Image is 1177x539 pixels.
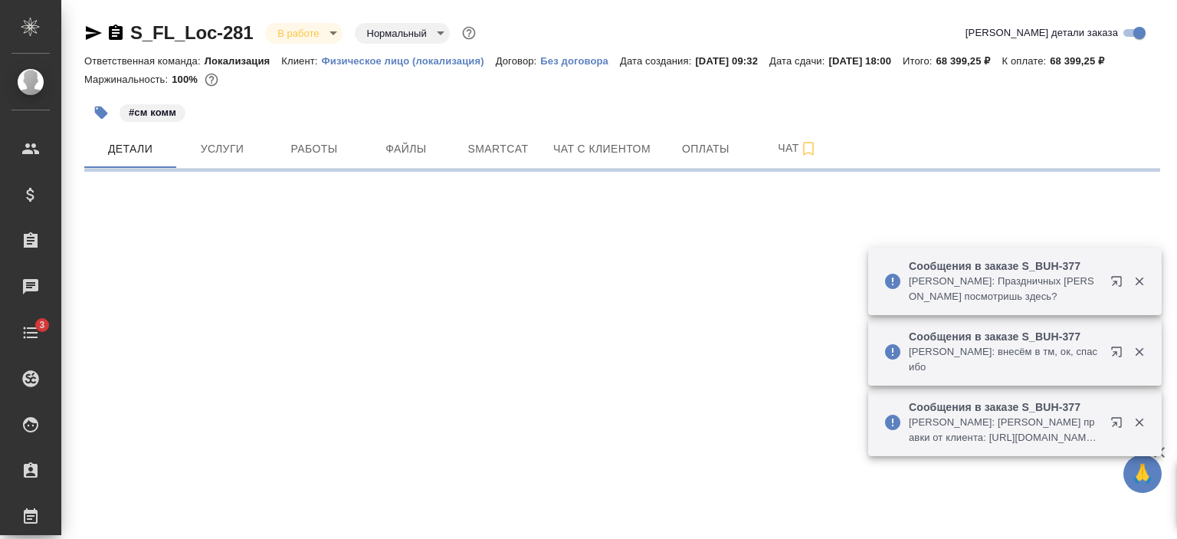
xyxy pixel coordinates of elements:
p: Ответственная команда: [84,55,205,67]
p: Сообщения в заказе S_BUH-377 [909,258,1100,274]
p: К оплате: [1002,55,1050,67]
span: Чат с клиентом [553,140,651,159]
a: 3 [4,314,57,352]
button: Нормальный [362,27,431,40]
p: [DATE] 09:32 [695,55,769,67]
button: Скопировать ссылку [107,24,125,42]
span: 3 [30,317,54,333]
p: Сообщения в заказе S_BUH-377 [909,399,1100,415]
button: 0.00 RUB; [202,70,221,90]
p: Без договора [540,55,620,67]
p: [PERSON_NAME]: [PERSON_NAME] правки от клиента: [URL][DOMAIN_NAME] правки в режиме рецензирования... [909,415,1100,445]
a: Без договора [540,54,620,67]
div: В работе [355,23,450,44]
p: [PERSON_NAME]: внесём в тм, ок, спасибо [909,344,1100,375]
span: [PERSON_NAME] детали заказа [966,25,1118,41]
span: Smartcat [461,140,535,159]
p: Маржинальность: [84,74,172,85]
svg: Подписаться [799,140,818,158]
span: Услуги [185,140,259,159]
a: Физическое лицо (локализация) [322,54,496,67]
button: Добавить тэг [84,96,118,130]
button: Открыть в новой вкладке [1101,337,1138,373]
span: Оплаты [669,140,743,159]
button: Закрыть [1123,274,1155,288]
p: #см комм [129,105,176,120]
p: Клиент: [281,55,321,67]
p: Дата создания: [620,55,695,67]
p: 68 399,25 ₽ [1050,55,1116,67]
span: см комм [118,105,187,118]
p: [PERSON_NAME]: Праздничных [PERSON_NAME] посмотришь здесь? [909,274,1100,304]
button: В работе [273,27,323,40]
button: Доп статусы указывают на важность/срочность заказа [459,23,479,43]
button: Открыть в новой вкладке [1101,407,1138,444]
p: 68 399,25 ₽ [936,55,1002,67]
span: Детали [93,140,167,159]
a: S_FL_Loc-281 [130,22,253,43]
p: Итого: [903,55,936,67]
p: Договор: [496,55,541,67]
p: [DATE] 18:00 [828,55,903,67]
button: Закрыть [1123,416,1155,429]
span: Работы [277,140,351,159]
p: Дата сдачи: [769,55,828,67]
p: Физическое лицо (локализация) [322,55,496,67]
p: 100% [172,74,202,85]
span: Файлы [369,140,443,159]
button: Закрыть [1123,345,1155,359]
button: Открыть в новой вкладке [1101,266,1138,303]
button: Скопировать ссылку для ЯМессенджера [84,24,103,42]
p: Локализация [205,55,282,67]
span: Чат [761,139,834,158]
div: В работе [265,23,342,44]
p: Сообщения в заказе S_BUH-377 [909,329,1100,344]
